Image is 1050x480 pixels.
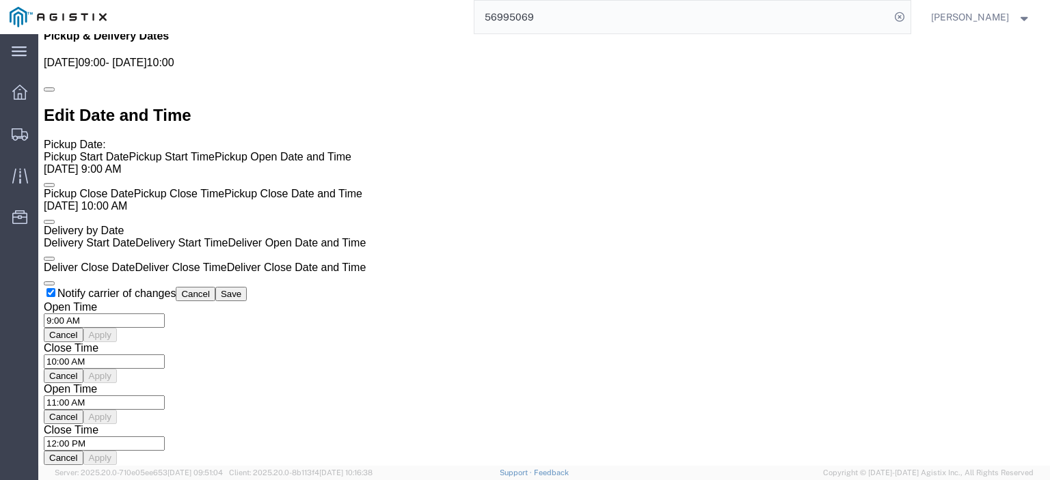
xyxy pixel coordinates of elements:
[319,468,373,477] span: [DATE] 10:16:38
[229,468,373,477] span: Client: 2025.20.0-8b113f4
[500,468,534,477] a: Support
[167,468,223,477] span: [DATE] 09:51:04
[38,34,1050,466] iframe: FS Legacy Container
[930,9,1032,25] button: [PERSON_NAME]
[10,7,107,27] img: logo
[931,10,1009,25] span: Jesse Jordan
[823,467,1034,479] span: Copyright © [DATE]-[DATE] Agistix Inc., All Rights Reserved
[474,1,890,33] input: Search for shipment number, reference number
[55,468,223,477] span: Server: 2025.20.0-710e05ee653
[534,468,569,477] a: Feedback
